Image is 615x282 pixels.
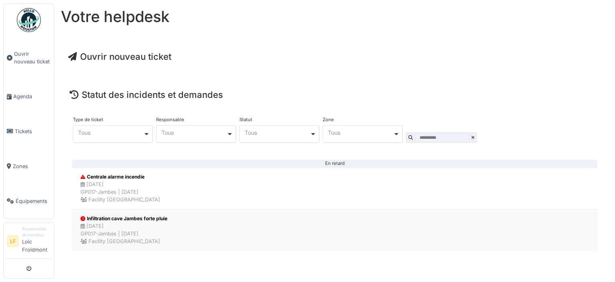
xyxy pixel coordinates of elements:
[80,222,167,245] div: [DATE] GP017-Jambes | [DATE] Facility [GEOGRAPHIC_DATA]
[78,130,143,135] div: Tous
[22,226,51,257] li: Loic Froidmont
[328,130,393,135] div: Tous
[72,209,597,251] a: Infiltration cave Jambes forte pluie [DATE]GP017-Jambes | [DATE] Facility [GEOGRAPHIC_DATA]
[245,130,310,135] div: Tous
[7,235,19,247] li: LF
[70,89,600,100] h4: Statut des incidents et demandes
[161,130,227,135] div: Tous
[80,215,167,222] div: Infiltration cave Jambes forte pluie
[239,118,252,122] label: Statut
[22,226,51,238] div: Responsable demandeur
[73,118,103,122] label: Type de ticket
[4,184,54,219] a: Équipements
[4,149,54,184] a: Zones
[80,181,160,204] div: [DATE] GP017-Jambes | [DATE] Facility [GEOGRAPHIC_DATA]
[4,114,54,149] a: Tickets
[78,163,591,164] div: En retard
[323,118,334,122] label: Zone
[72,168,597,209] a: Centrale alarme incendie [DATE]GP017-Jambes | [DATE] Facility [GEOGRAPHIC_DATA]
[17,8,41,32] img: Badge_color-CXgf-gQk.svg
[4,79,54,114] a: Agenda
[14,50,51,65] span: Ouvrir nouveau ticket
[13,93,51,100] span: Agenda
[80,173,160,181] div: Centrale alarme incendie
[156,118,184,122] label: Responsable
[13,162,51,170] span: Zones
[68,51,171,62] a: Ouvrir nouveau ticket
[4,37,54,79] a: Ouvrir nouveau ticket
[16,197,51,205] span: Équipements
[15,128,51,135] span: Tickets
[7,226,51,259] a: LF Responsable demandeurLoic Froidmont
